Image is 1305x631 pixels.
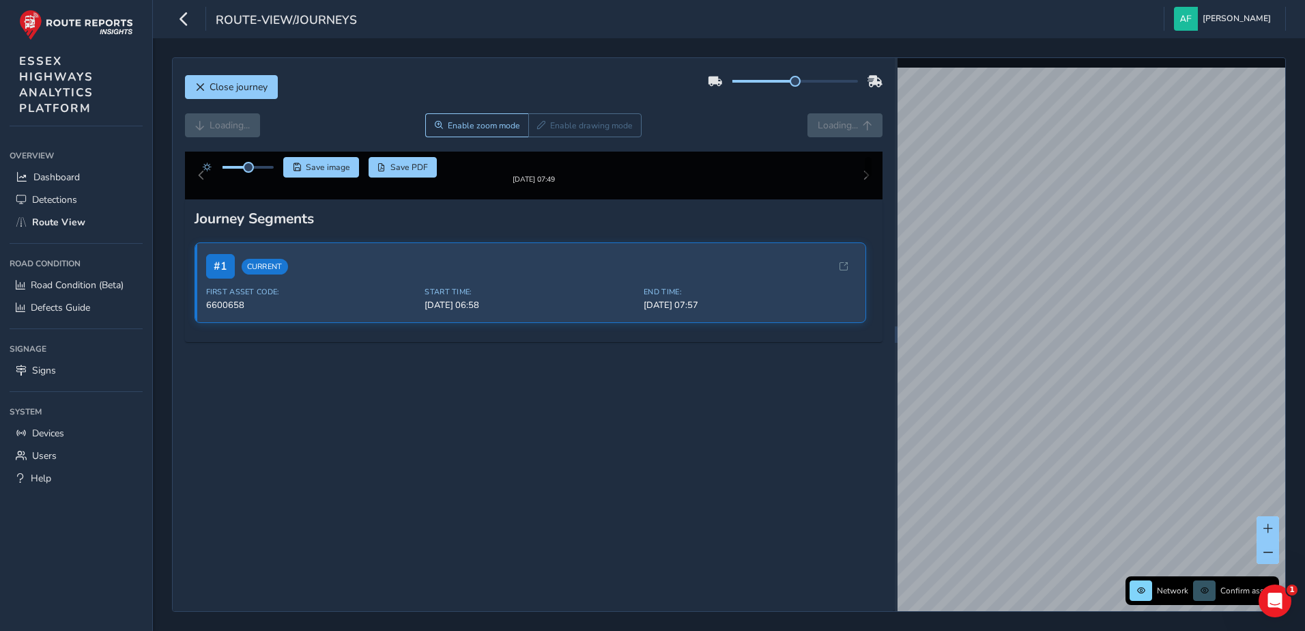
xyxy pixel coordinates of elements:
div: Overview [10,145,143,166]
a: Devices [10,422,143,445]
span: First Asset Code: [206,298,417,308]
span: Current [242,270,288,285]
span: Users [32,449,57,462]
span: route-view/journeys [216,12,357,31]
a: Users [10,445,143,467]
span: 1 [1287,585,1297,595]
span: Close journey [210,81,268,94]
span: Save PDF [390,162,428,173]
a: Detections [10,188,143,211]
span: Network [1157,585,1188,596]
span: Enable zoom mode [448,120,520,131]
img: diamond-layout [1174,7,1198,31]
a: Help [10,467,143,490]
span: Detections [32,193,77,206]
button: [PERSON_NAME] [1174,7,1276,31]
a: Signs [10,359,143,382]
span: Help [31,472,51,485]
span: Start Time: [425,298,635,308]
div: Journey Segments [195,220,874,239]
div: [DATE] 07:49 [492,185,575,195]
span: Defects Guide [31,301,90,314]
a: Defects Guide [10,296,143,319]
a: Dashboard [10,166,143,188]
button: PDF [369,157,438,178]
span: Devices [32,427,64,440]
span: # 1 [206,265,235,290]
span: ESSEX HIGHWAYS ANALYTICS PLATFORM [19,53,94,116]
div: Signage [10,339,143,359]
span: End Time: [644,298,855,308]
span: Route View [32,216,85,229]
button: Zoom [425,113,528,137]
span: [PERSON_NAME] [1203,7,1271,31]
button: Save [283,157,359,178]
span: Signs [32,364,56,377]
span: [DATE] 07:57 [644,310,855,322]
span: Dashboard [33,171,80,184]
span: [DATE] 06:58 [425,310,635,322]
img: Thumbnail frame [492,172,575,185]
img: rr logo [19,10,133,40]
span: Confirm assets [1220,585,1275,596]
iframe: Intercom live chat [1259,585,1291,617]
button: Close journey [185,75,278,99]
span: Road Condition (Beta) [31,279,124,292]
span: Save image [306,162,350,173]
a: Route View [10,211,143,234]
a: Road Condition (Beta) [10,274,143,296]
span: 6600658 [206,310,417,322]
div: Road Condition [10,253,143,274]
div: System [10,402,143,422]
